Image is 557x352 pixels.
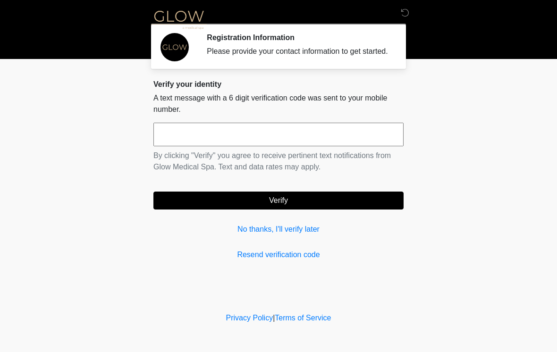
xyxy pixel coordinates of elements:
a: | [273,314,275,322]
a: No thanks, I'll verify later [153,224,404,235]
button: Verify [153,192,404,210]
h2: Verify your identity [153,80,404,89]
p: A text message with a 6 digit verification code was sent to your mobile number. [153,92,404,115]
p: By clicking "Verify" you agree to receive pertinent text notifications from Glow Medical Spa. Tex... [153,150,404,173]
a: Privacy Policy [226,314,273,322]
a: Terms of Service [275,314,331,322]
img: Agent Avatar [160,33,189,61]
a: Resend verification code [153,249,404,260]
img: Glow Medical Spa Logo [144,7,214,31]
div: Please provide your contact information to get started. [207,46,389,57]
